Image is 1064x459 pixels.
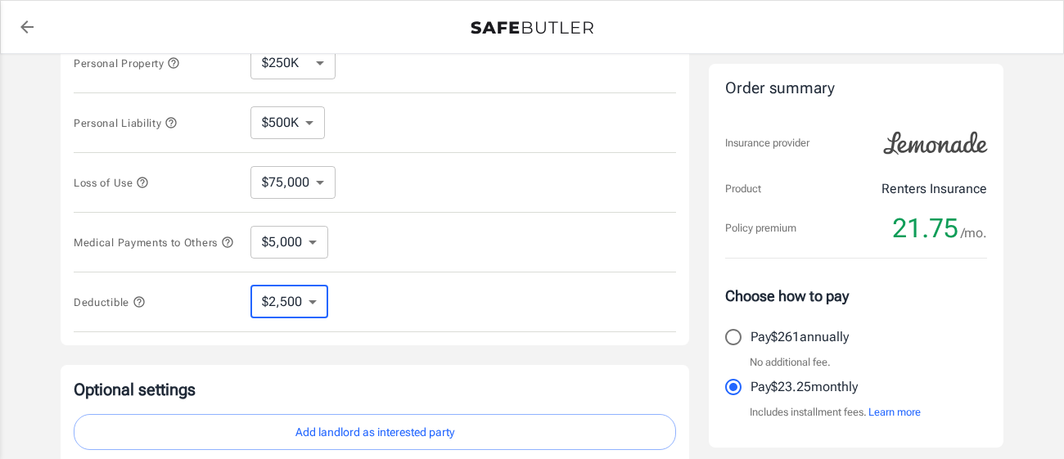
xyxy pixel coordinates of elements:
p: Choose how to pay [725,285,987,307]
p: Insurance provider [725,135,809,151]
p: Pay $23.25 monthly [751,377,858,397]
a: back to quotes [11,11,43,43]
button: Learn more [868,404,921,421]
p: No additional fee. [750,354,831,371]
span: Personal Property [74,57,180,70]
span: /mo. [961,222,987,245]
span: Medical Payments to Others [74,236,234,249]
img: Back to quotes [471,21,593,34]
button: Personal Liability [74,113,178,133]
p: Policy premium [725,220,796,236]
button: Loss of Use [74,173,149,192]
p: Pay $261 annually [751,327,849,347]
button: Personal Property [74,53,180,73]
button: Add landlord as interested party [74,414,676,451]
button: Deductible [74,292,146,312]
span: Personal Liability [74,117,178,129]
p: Includes installment fees. [750,404,921,421]
p: Product [725,181,761,197]
span: 21.75 [892,212,958,245]
p: Renters Insurance [881,179,987,199]
span: Loss of Use [74,177,149,189]
span: Deductible [74,296,146,308]
img: Lemonade [874,120,997,166]
div: Order summary [725,77,987,101]
button: Medical Payments to Others [74,232,234,252]
p: Optional settings [74,378,676,401]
